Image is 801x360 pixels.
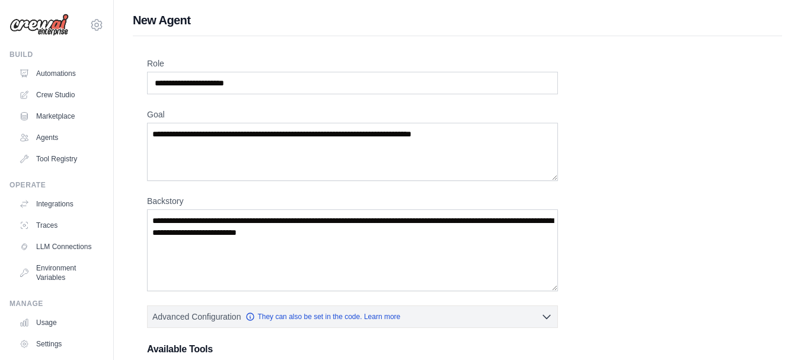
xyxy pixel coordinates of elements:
a: Integrations [14,195,104,214]
a: Usage [14,313,104,332]
a: Marketplace [14,107,104,126]
h1: New Agent [133,12,782,28]
a: Traces [14,216,104,235]
a: Tool Registry [14,149,104,168]
img: Logo [9,14,69,36]
a: Crew Studio [14,85,104,104]
span: Advanced Configuration [152,311,241,323]
div: Manage [9,299,104,308]
a: Environment Variables [14,259,104,287]
div: Operate [9,180,104,190]
a: Agents [14,128,104,147]
div: Build [9,50,104,59]
a: Automations [14,64,104,83]
button: Advanced Configuration They can also be set in the code. Learn more [148,306,557,327]
label: Role [147,58,558,69]
a: LLM Connections [14,237,104,256]
a: They can also be set in the code. Learn more [245,312,400,321]
h3: Available Tools [147,342,558,356]
label: Backstory [147,195,558,207]
label: Goal [147,109,558,120]
a: Settings [14,334,104,353]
